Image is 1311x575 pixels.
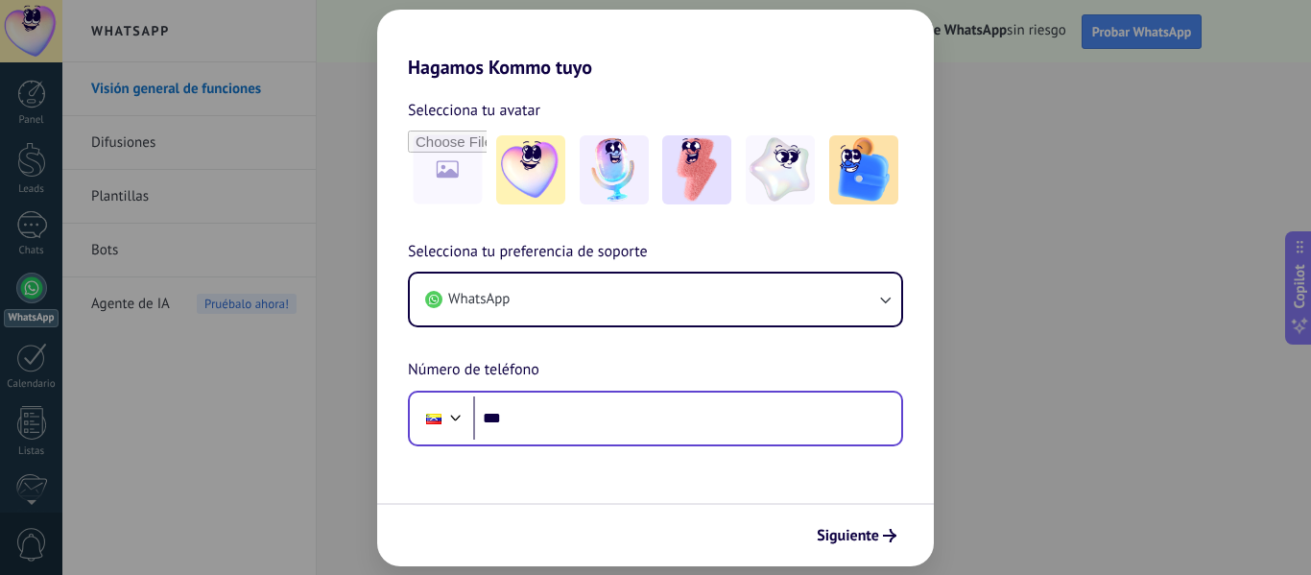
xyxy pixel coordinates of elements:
img: -4.jpeg [746,135,815,204]
img: -5.jpeg [829,135,898,204]
span: WhatsApp [448,290,510,309]
h2: Hagamos Kommo tuyo [377,10,934,79]
span: Siguiente [817,529,879,542]
img: -3.jpeg [662,135,731,204]
div: Venezuela: + 58 [416,398,452,439]
button: Siguiente [808,519,905,552]
span: Número de teléfono [408,358,539,383]
span: Selecciona tu avatar [408,98,540,123]
span: Selecciona tu preferencia de soporte [408,240,648,265]
img: -2.jpeg [580,135,649,204]
button: WhatsApp [410,274,901,325]
img: -1.jpeg [496,135,565,204]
